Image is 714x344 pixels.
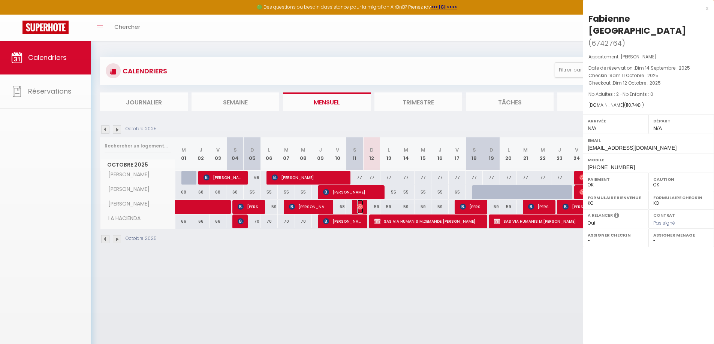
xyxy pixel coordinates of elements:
span: N/A [588,125,596,131]
label: Arrivée [588,117,644,125]
span: [EMAIL_ADDRESS][DOMAIN_NAME] [588,145,677,151]
p: Checkout : [588,79,708,87]
span: Dim 14 Septembre . 2025 [635,65,690,71]
div: Fabienne [GEOGRAPHIC_DATA] [588,13,708,37]
span: Nb Enfants : 0 [623,91,653,97]
span: 110.74 [626,102,637,108]
label: Caution [653,176,709,183]
label: A relancer [588,212,613,219]
span: Pas signé [653,220,675,226]
div: [DOMAIN_NAME] [588,102,708,109]
span: [PERSON_NAME] [621,54,657,60]
span: Dim 12 Octobre . 2025 [613,80,661,86]
label: Paiement [588,176,644,183]
span: ( ) [588,38,625,48]
label: Formulaire Bienvenue [588,194,644,201]
span: Nb Adultes : 2 - [588,91,653,97]
label: Formulaire Checkin [653,194,709,201]
i: Sélectionner OUI si vous souhaiter envoyer les séquences de messages post-checkout [614,212,619,220]
label: Mobile [588,156,709,164]
label: Assigner Checkin [588,231,644,239]
p: Checkin : [588,72,708,79]
label: Contrat [653,212,675,217]
div: x [583,4,708,13]
span: Sam 11 Octobre . 2025 [609,72,659,79]
p: Appartement : [588,53,708,61]
span: N/A [653,125,662,131]
label: Départ [653,117,709,125]
label: Assigner Menage [653,231,709,239]
p: Date de réservation : [588,64,708,72]
span: 6742764 [591,39,622,48]
span: ( € ) [624,102,644,108]
label: Email [588,137,709,144]
span: [PHONE_NUMBER] [588,164,635,170]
